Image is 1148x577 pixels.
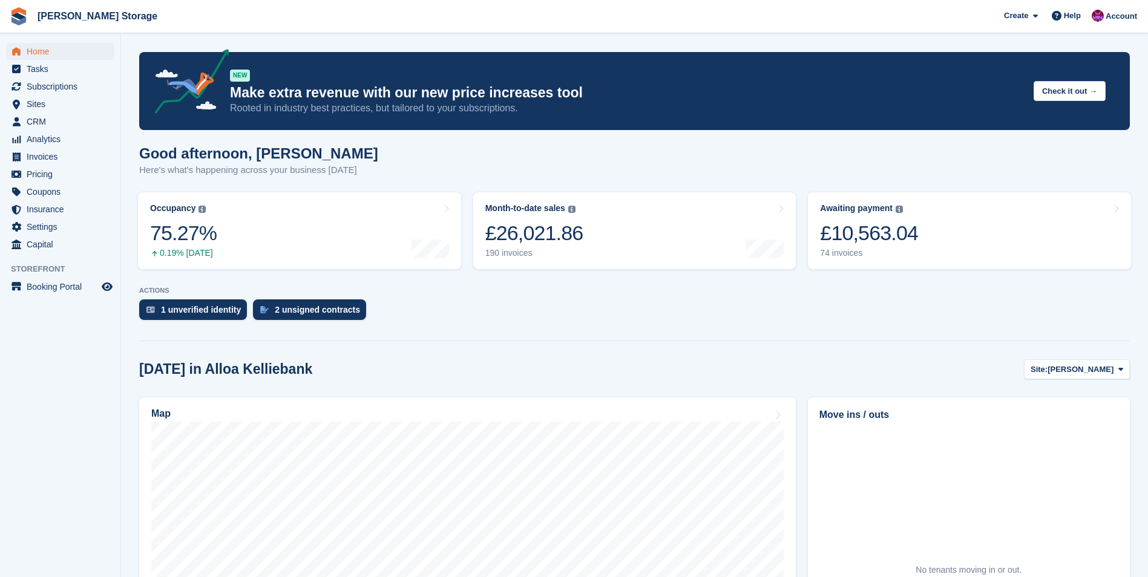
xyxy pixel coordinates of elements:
[1034,81,1106,101] button: Check it out →
[230,102,1024,115] p: Rooted in industry best practices, but tailored to your subscriptions.
[10,7,28,25] img: stora-icon-8386f47178a22dfd0bd8f6a31ec36ba5ce8667c1dd55bd0f319d3a0aa187defe.svg
[138,192,461,269] a: Occupancy 75.27% 0.19% [DATE]
[27,148,99,165] span: Invoices
[1106,10,1137,22] span: Account
[230,84,1024,102] p: Make extra revenue with our new price increases tool
[145,49,229,118] img: price-adjustments-announcement-icon-8257ccfd72463d97f412b2fc003d46551f7dbcb40ab6d574587a9cd5c0d94...
[139,145,378,161] h1: Good afternoon, [PERSON_NAME]
[27,96,99,112] span: Sites
[485,203,565,214] div: Month-to-date sales
[819,408,1118,422] h2: Move ins / outs
[27,218,99,235] span: Settings
[1092,10,1104,22] img: Audra Whitelaw
[151,408,171,419] h2: Map
[139,299,253,326] a: 1 unverified identity
[896,206,903,213] img: icon-info-grey-7440780725fd019a000dd9b08b2336e03edf1995a4989e88bcd33f0948082b44.svg
[6,60,114,77] a: menu
[27,166,99,183] span: Pricing
[139,287,1130,295] p: ACTIONS
[27,236,99,253] span: Capital
[6,148,114,165] a: menu
[820,221,918,246] div: £10,563.04
[27,183,99,200] span: Coupons
[230,70,250,82] div: NEW
[6,278,114,295] a: menu
[150,221,217,246] div: 75.27%
[275,305,360,315] div: 2 unsigned contracts
[33,6,162,26] a: [PERSON_NAME] Storage
[820,203,893,214] div: Awaiting payment
[27,278,99,295] span: Booking Portal
[1064,10,1081,22] span: Help
[150,203,195,214] div: Occupancy
[1031,363,1048,376] span: Site:
[6,201,114,218] a: menu
[27,201,99,218] span: Insurance
[6,131,114,148] a: menu
[6,218,114,235] a: menu
[6,166,114,183] a: menu
[808,192,1131,269] a: Awaiting payment £10,563.04 74 invoices
[1024,359,1130,379] button: Site: [PERSON_NAME]
[6,43,114,60] a: menu
[820,248,918,258] div: 74 invoices
[253,299,372,326] a: 2 unsigned contracts
[1004,10,1028,22] span: Create
[6,236,114,253] a: menu
[916,564,1022,576] div: No tenants moving in or out.
[11,263,120,275] span: Storefront
[568,206,576,213] img: icon-info-grey-7440780725fd019a000dd9b08b2336e03edf1995a4989e88bcd33f0948082b44.svg
[6,78,114,95] a: menu
[473,192,796,269] a: Month-to-date sales £26,021.86 190 invoices
[6,96,114,112] a: menu
[485,248,583,258] div: 190 invoices
[146,306,155,313] img: verify_identity-adf6edd0f0f0b5bbfe63781bf79b02c33cf7c696d77639b501bdc392416b5a36.svg
[139,361,312,377] h2: [DATE] in Alloa Kelliebank
[260,306,269,313] img: contract_signature_icon-13c848040528278c33f63329250d36e43548de30e8caae1d1a13099fd9432cc5.svg
[27,131,99,148] span: Analytics
[27,78,99,95] span: Subscriptions
[100,279,114,294] a: Preview store
[1048,363,1114,376] span: [PERSON_NAME]
[161,305,241,315] div: 1 unverified identity
[27,43,99,60] span: Home
[139,163,378,177] p: Here's what's happening across your business [DATE]
[150,248,217,258] div: 0.19% [DATE]
[6,183,114,200] a: menu
[485,221,583,246] div: £26,021.86
[6,113,114,130] a: menu
[27,113,99,130] span: CRM
[198,206,206,213] img: icon-info-grey-7440780725fd019a000dd9b08b2336e03edf1995a4989e88bcd33f0948082b44.svg
[27,60,99,77] span: Tasks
